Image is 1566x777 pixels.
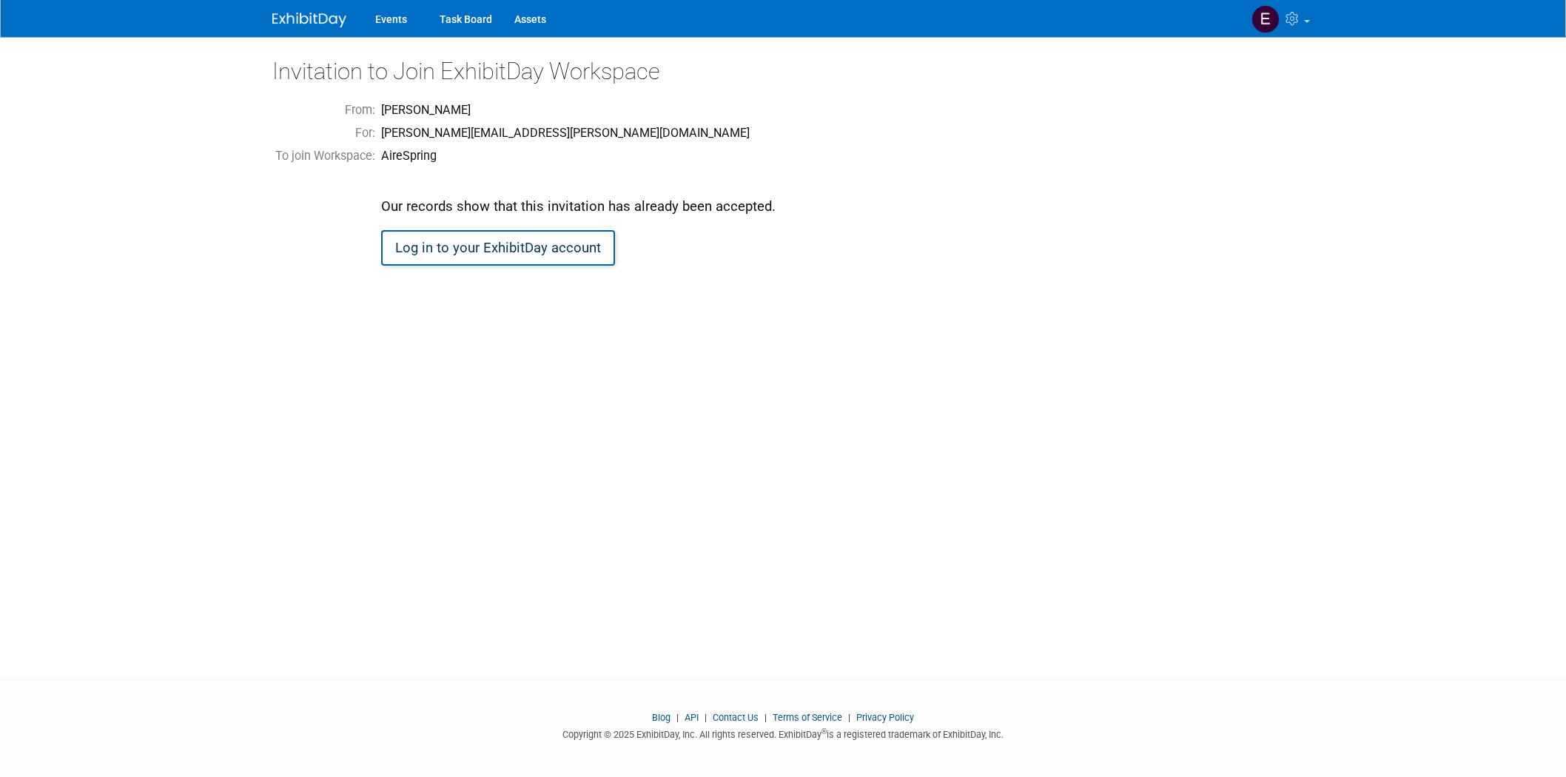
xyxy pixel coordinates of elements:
td: [PERSON_NAME][EMAIL_ADDRESS][PERSON_NAME][DOMAIN_NAME] [378,122,779,145]
td: AireSpring [378,145,779,168]
td: To join Workspace: [272,145,378,168]
img: erica arjona [1251,5,1280,33]
a: Blog [652,712,671,723]
a: Privacy Policy [856,712,914,723]
a: Contact Us [713,712,759,723]
td: From: [272,99,378,122]
td: For: [272,122,378,145]
h2: Invitation to Join ExhibitDay Workspace [272,59,1294,84]
a: Log in to your ExhibitDay account [381,230,615,266]
sup: ® [821,727,827,736]
div: Our records show that this invitation has already been accepted. [381,171,776,216]
img: ExhibitDay [272,13,346,27]
span: | [761,712,770,723]
a: Terms of Service [773,712,842,723]
a: API [685,712,699,723]
td: [PERSON_NAME] [378,99,779,122]
span: | [673,712,682,723]
span: | [701,712,710,723]
span: | [844,712,854,723]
